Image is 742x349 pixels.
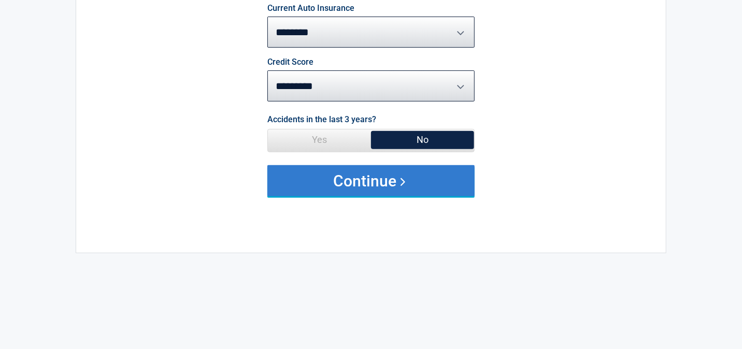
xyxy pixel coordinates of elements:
span: Yes [268,129,371,150]
span: No [371,129,474,150]
label: Accidents in the last 3 years? [267,112,376,126]
label: Current Auto Insurance [267,4,354,12]
button: Continue [267,165,475,196]
label: Credit Score [267,58,313,66]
